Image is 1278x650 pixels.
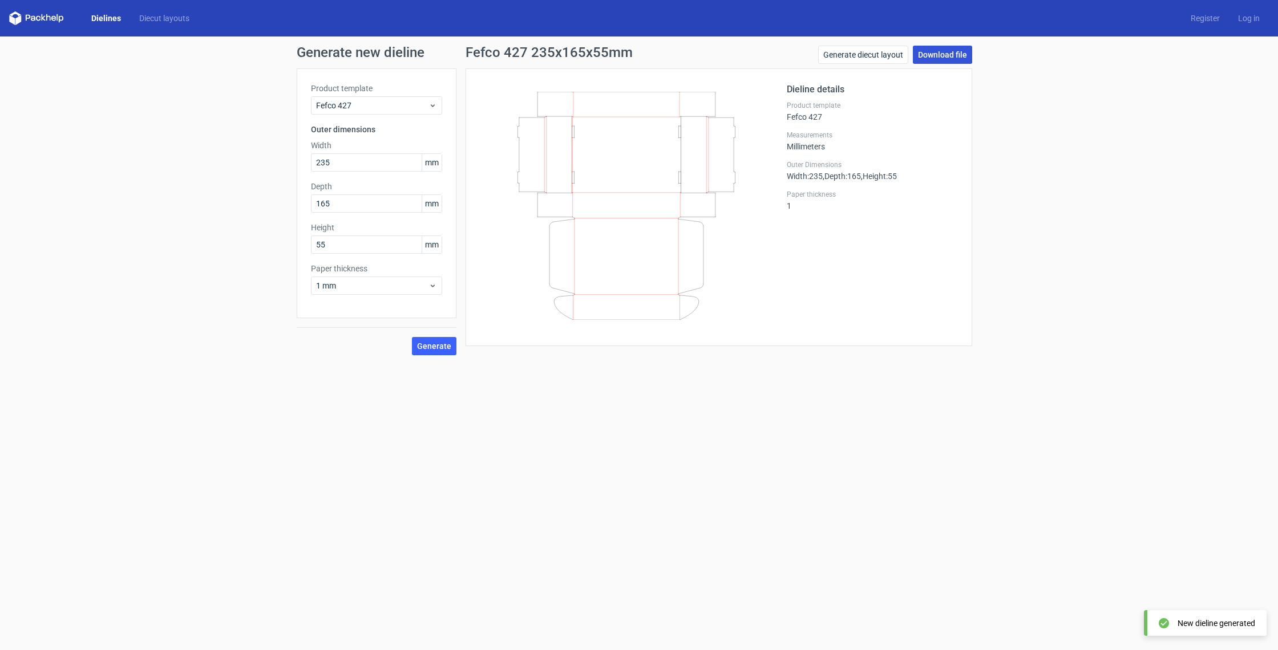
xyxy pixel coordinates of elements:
[861,172,897,181] span: , Height : 55
[787,190,958,210] div: 1
[82,13,130,24] a: Dielines
[311,124,442,135] h3: Outer dimensions
[311,263,442,274] label: Paper thickness
[1182,13,1229,24] a: Register
[311,83,442,94] label: Product template
[316,100,428,111] span: Fefco 427
[787,101,958,121] div: Fefco 427
[311,140,442,151] label: Width
[787,83,958,96] h2: Dieline details
[466,46,633,59] h1: Fefco 427 235x165x55mm
[130,13,199,24] a: Diecut layouts
[412,337,456,355] button: Generate
[787,101,958,110] label: Product template
[823,172,861,181] span: , Depth : 165
[787,131,958,151] div: Millimeters
[297,46,981,59] h1: Generate new dieline
[787,160,958,169] label: Outer Dimensions
[316,280,428,291] span: 1 mm
[787,172,823,181] span: Width : 235
[787,131,958,140] label: Measurements
[311,181,442,192] label: Depth
[1178,617,1255,629] div: New dieline generated
[311,222,442,233] label: Height
[417,342,451,350] span: Generate
[422,236,442,253] span: mm
[422,195,442,212] span: mm
[787,190,958,199] label: Paper thickness
[818,46,908,64] a: Generate diecut layout
[913,46,972,64] a: Download file
[1229,13,1269,24] a: Log in
[422,154,442,171] span: mm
